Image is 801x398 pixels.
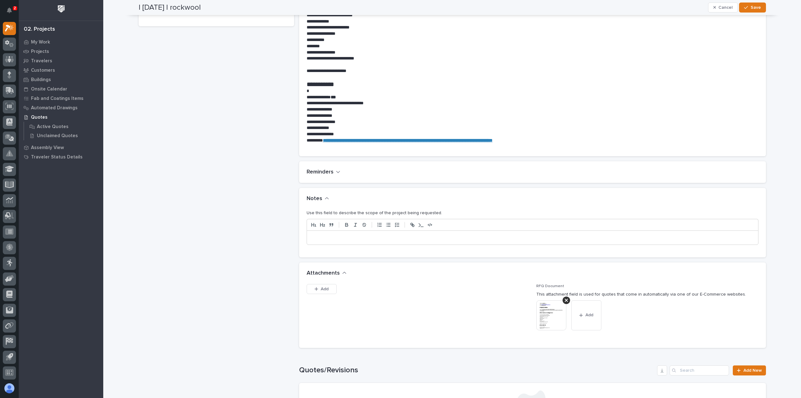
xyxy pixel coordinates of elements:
p: This attachment field is used for quotes that come in automatically via one of our E-Commerce web... [536,291,758,298]
p: Travelers [31,58,52,64]
h1: Quotes/Revisions [299,366,655,375]
a: Quotes [19,112,103,122]
p: Fab and Coatings Items [31,96,84,101]
span: RFQ Document [536,284,564,288]
p: Projects [31,49,49,54]
div: Notifications2 [8,8,16,18]
button: Attachments [307,270,347,277]
p: Unclaimed Quotes [37,133,78,139]
p: Active Quotes [37,124,69,130]
p: Assembly View [31,145,64,151]
a: Projects [19,47,103,56]
p: My Work [31,39,50,45]
h2: Reminders [307,169,334,176]
button: Save [739,3,766,13]
a: Traveler Status Details [19,152,103,162]
a: Assembly View [19,143,103,152]
button: Notifications [3,4,16,17]
p: Quotes [31,115,48,120]
span: Cancel [718,5,732,10]
button: Add [307,284,337,294]
button: users-avatar [3,382,16,395]
button: Cancel [708,3,738,13]
h2: | [DATE] | rockwool [139,3,201,12]
button: Notes [307,195,329,202]
h2: Attachments [307,270,340,277]
button: Add [571,300,601,330]
p: Traveler Status Details [31,154,83,160]
a: Onsite Calendar [19,84,103,94]
p: Customers [31,68,55,73]
a: Automated Drawings [19,103,103,112]
span: Add [585,312,593,318]
div: 02. Projects [24,26,55,33]
p: Use this field to describe the scope of the project being requested. [307,210,758,216]
a: Travelers [19,56,103,65]
p: Automated Drawings [31,105,78,111]
p: Onsite Calendar [31,86,67,92]
span: Add [321,286,329,292]
a: Active Quotes [24,122,103,131]
a: Add New [733,365,766,375]
span: Save [751,5,761,10]
a: Customers [19,65,103,75]
p: Buildings [31,77,51,83]
input: Search [670,365,729,375]
span: Add New [743,368,762,373]
a: Unclaimed Quotes [24,131,103,140]
a: My Work [19,37,103,47]
a: Buildings [19,75,103,84]
p: 2 [14,6,16,10]
a: Fab and Coatings Items [19,94,103,103]
button: Reminders [307,169,340,176]
img: Workspace Logo [55,3,67,15]
h2: Notes [307,195,322,202]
